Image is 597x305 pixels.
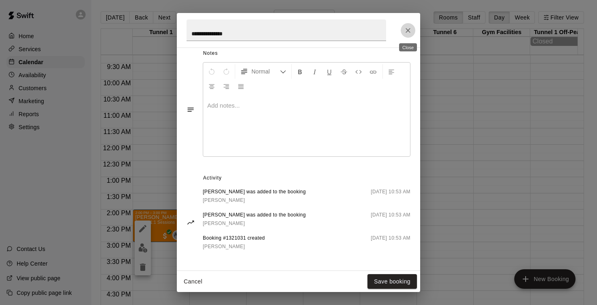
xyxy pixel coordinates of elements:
[205,79,219,93] button: Center Align
[367,274,417,289] button: Save booking
[187,106,195,114] svg: Notes
[251,67,280,76] span: Normal
[308,64,322,79] button: Format Italics
[203,221,245,226] span: [PERSON_NAME]
[371,211,410,228] span: [DATE] 10:53 AM
[371,188,410,205] span: [DATE] 10:53 AM
[237,64,290,79] button: Formatting Options
[219,64,233,79] button: Redo
[203,197,245,203] span: [PERSON_NAME]
[337,64,351,79] button: Format Strikethrough
[187,218,195,227] svg: Activity
[203,196,306,205] a: [PERSON_NAME]
[293,64,307,79] button: Format Bold
[180,274,206,289] button: Cancel
[399,43,417,52] div: Close
[366,64,380,79] button: Insert Link
[203,219,306,228] a: [PERSON_NAME]
[203,242,265,251] a: [PERSON_NAME]
[384,64,398,79] button: Left Align
[203,188,306,196] span: [PERSON_NAME] was added to the booking
[203,211,306,219] span: [PERSON_NAME] was added to the booking
[234,79,248,93] button: Justify Align
[352,64,365,79] button: Insert Code
[203,244,245,249] span: [PERSON_NAME]
[401,23,415,38] button: Close
[322,64,336,79] button: Format Underline
[203,234,265,242] span: Booking #1321031 created
[203,47,410,60] span: Notes
[219,79,233,93] button: Right Align
[205,64,219,79] button: Undo
[203,172,410,185] span: Activity
[371,234,410,251] span: [DATE] 10:53 AM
